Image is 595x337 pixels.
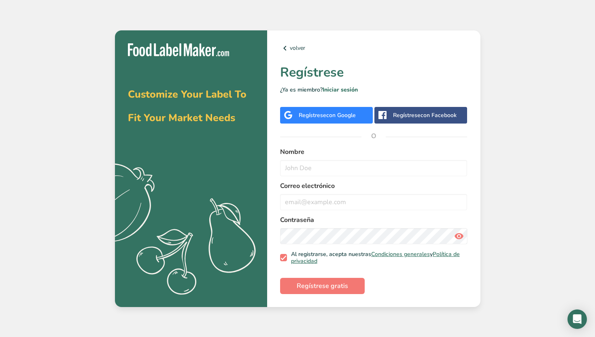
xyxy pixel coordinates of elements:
div: Regístrese [393,111,457,119]
a: Condiciones generales [371,250,430,258]
a: Iniciar sesión [323,86,358,94]
a: volver [280,43,467,53]
input: email@example.com [280,194,467,210]
label: Contraseña [280,215,467,225]
span: Regístrese gratis [297,281,348,291]
div: Regístrese [299,111,356,119]
span: Al registrarse, acepta nuestras y [287,251,464,265]
label: Correo electrónico [280,181,467,191]
a: Política de privacidad [291,250,460,265]
span: con Facebook [421,111,457,119]
label: Nombre [280,147,467,157]
p: ¿Ya es miembro? [280,85,467,94]
div: Open Intercom Messenger [567,309,587,329]
span: Customize Your Label To Fit Your Market Needs [128,87,246,125]
input: John Doe [280,160,467,176]
h1: Regístrese [280,63,467,82]
span: O [361,124,386,148]
img: Food Label Maker [128,43,229,57]
span: con Google [326,111,356,119]
button: Regístrese gratis [280,278,365,294]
